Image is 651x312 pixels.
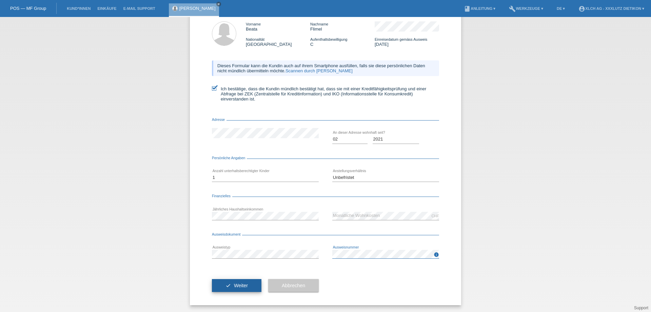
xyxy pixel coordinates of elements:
[578,5,585,12] i: account_circle
[553,6,568,11] a: DE ▾
[310,21,375,32] div: Flimel
[246,22,261,26] span: Vorname
[63,6,94,11] a: Kund*innen
[375,37,439,47] div: [DATE]
[431,214,439,218] div: CHF
[212,156,247,160] span: Persönliche Angaben
[246,21,310,32] div: Beata
[216,2,221,6] a: close
[460,6,499,11] a: bookAnleitung ▾
[234,283,248,288] span: Weiter
[434,254,439,258] a: info
[212,86,439,102] label: Ich bestätige, dass die Kundin mündlich bestätigt hat, dass sie mit einer Kreditfähigkeitsprüfung...
[310,37,347,41] span: Aufenthaltsbewilligung
[575,6,648,11] a: account_circleXLCH AG - XXXLutz Dietikon ▾
[179,6,216,11] a: [PERSON_NAME]
[246,37,310,47] div: [GEOGRAPHIC_DATA]
[212,118,226,122] span: Adresse
[94,6,120,11] a: Einkäufe
[464,5,471,12] i: book
[282,283,305,288] span: Abbrechen
[634,306,648,310] a: Support
[225,283,231,288] i: check
[212,194,232,198] span: Finanzielles
[310,22,328,26] span: Nachname
[509,5,516,12] i: build
[285,68,353,73] a: Scannen durch [PERSON_NAME]
[212,233,242,236] span: Ausweisdokument
[246,37,264,41] span: Nationalität
[375,37,427,41] span: Einreisedatum gemäss Ausweis
[434,252,439,257] i: info
[120,6,159,11] a: E-Mail Support
[212,279,261,292] button: check Weiter
[212,60,439,76] div: Dieses Formular kann die Kundin auch auf ihrem Smartphone ausfüllen, falls sie diese persönlichen...
[506,6,547,11] a: buildWerkzeuge ▾
[268,279,319,292] button: Abbrechen
[310,37,375,47] div: C
[10,6,46,11] a: POS — MF Group
[217,2,220,6] i: close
